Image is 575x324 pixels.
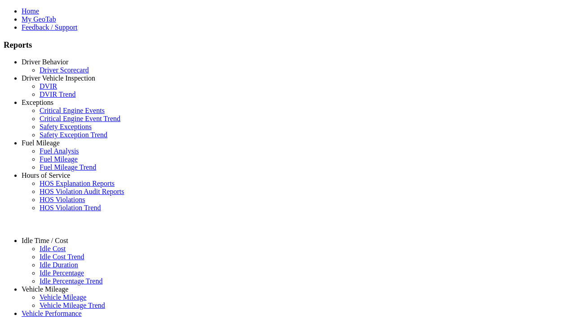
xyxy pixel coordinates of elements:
a: Idle Time / Cost [22,237,68,244]
a: Exceptions [22,99,53,106]
a: Idle Cost [40,245,66,252]
a: HOS Violation Trend [40,204,101,211]
a: Feedback / Support [22,23,77,31]
a: Fuel Mileage [40,155,78,163]
a: Fuel Mileage [22,139,60,147]
a: Home [22,7,39,15]
a: Critical Engine Event Trend [40,115,120,122]
a: My GeoTab [22,15,56,23]
h3: Reports [4,40,571,50]
a: HOS Violations [40,196,85,203]
a: Fuel Mileage Trend [40,163,96,171]
a: Driver Scorecard [40,66,89,74]
a: HOS Explanation Reports [40,180,115,187]
a: Idle Percentage [40,269,84,277]
a: Driver Behavior [22,58,68,66]
a: Safety Exceptions [40,123,92,130]
a: Vehicle Performance [22,310,82,317]
a: Idle Cost Trend [40,253,84,261]
a: Idle Percentage Trend [40,277,102,285]
a: Hours of Service [22,171,70,179]
a: Fuel Analysis [40,147,79,155]
a: Vehicle Mileage [22,285,68,293]
a: Idle Duration [40,261,78,269]
a: Vehicle Mileage [40,293,86,301]
a: Safety Exception Trend [40,131,107,139]
a: DVIR Trend [40,90,75,98]
a: Driver Vehicle Inspection [22,74,95,82]
a: Critical Engine Events [40,107,105,114]
a: DVIR [40,82,57,90]
a: HOS Violation Audit Reports [40,188,124,195]
a: Vehicle Mileage Trend [40,301,105,309]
